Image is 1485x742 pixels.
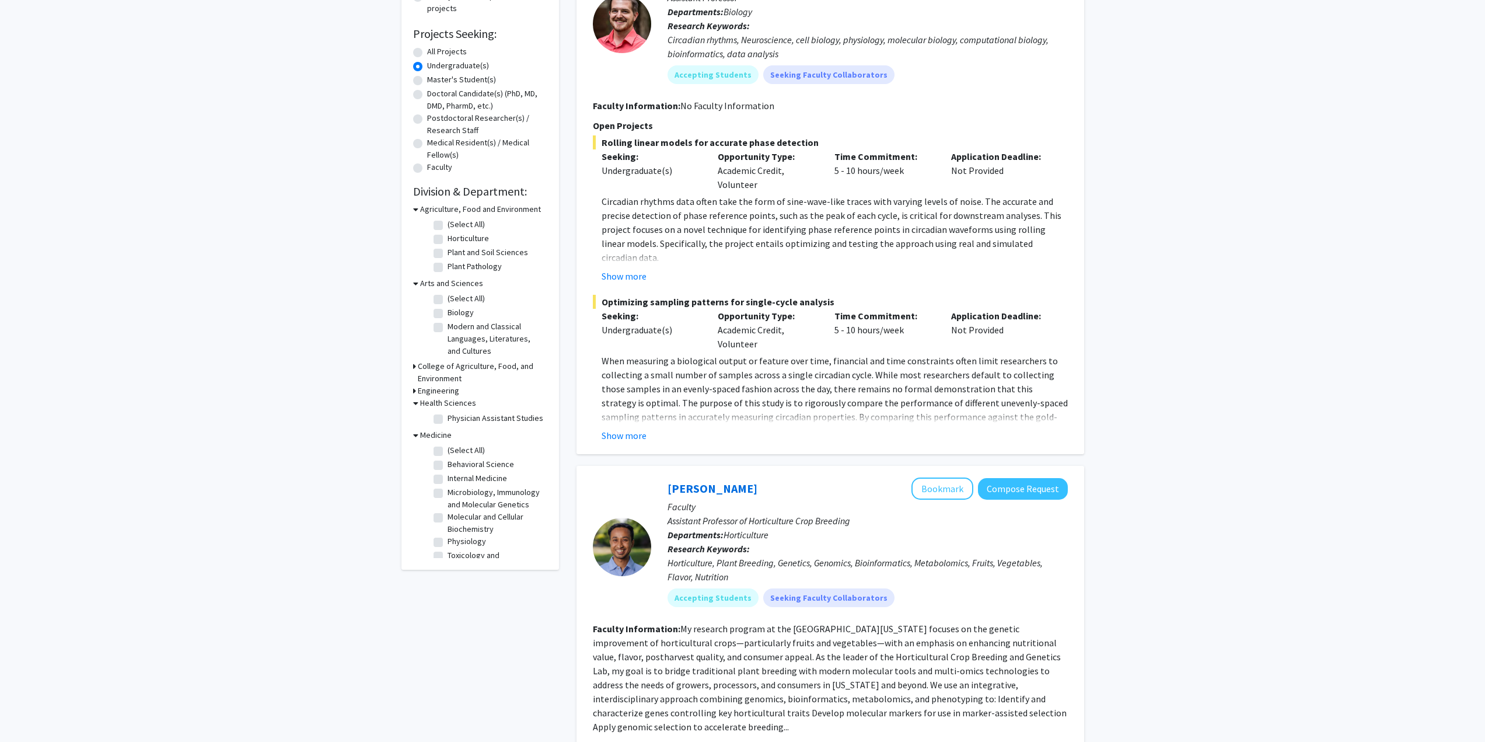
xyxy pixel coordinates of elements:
[427,112,547,137] label: Postdoctoral Researcher(s) / Research Staff
[9,689,50,733] iframe: Chat
[951,309,1050,323] p: Application Deadline:
[709,149,826,191] div: Academic Credit, Volunteer
[448,306,474,319] label: Biology
[448,260,502,273] label: Plant Pathology
[668,543,750,555] b: Research Keywords:
[668,6,724,18] b: Departments:
[602,269,647,283] button: Show more
[668,514,1068,528] p: Assistant Professor of Horticulture Crop Breeding
[942,149,1059,191] div: Not Provided
[448,292,485,305] label: (Select All)
[418,385,459,397] h3: Engineering
[448,511,544,535] label: Molecular and Cellular Biochemistry
[420,277,483,290] h3: Arts and Sciences
[593,135,1068,149] span: Rolling linear models for accurate phase detection
[427,161,452,173] label: Faculty
[420,397,476,409] h3: Health Sciences
[593,623,1067,733] fg-read-more: My research program at the [GEOGRAPHIC_DATA][US_STATE] focuses on the genetic improvement of hort...
[834,149,934,163] p: Time Commitment:
[448,444,485,457] label: (Select All)
[718,309,817,323] p: Opportunity Type:
[724,6,752,18] span: Biology
[668,33,1068,61] div: Circadian rhythms, Neuroscience, cell biology, physiology, molecular biology, computational biolo...
[602,354,1068,438] p: When measuring a biological output or feature over time, financial and time constraints often lim...
[668,500,1068,514] p: Faculty
[427,60,489,72] label: Undergraduate(s)
[427,88,547,112] label: Doctoral Candidate(s) (PhD, MD, DMD, PharmD, etc.)
[978,478,1068,500] button: Compose Request to Manoj Sapkota
[448,246,528,259] label: Plant and Soil Sciences
[668,481,757,496] a: [PERSON_NAME]
[427,137,547,161] label: Medical Resident(s) / Medical Fellow(s)
[427,46,467,58] label: All Projects
[602,309,701,323] p: Seeking:
[602,149,701,163] p: Seeking:
[763,588,895,607] mat-chip: Seeking Faculty Collaborators
[602,429,647,443] button: Show more
[602,163,701,177] div: Undergraduate(s)
[709,309,826,351] div: Academic Credit, Volunteer
[448,472,507,485] label: Internal Medicine
[593,100,680,112] b: Faculty Information:
[448,321,544,357] label: Modern and Classical Languages, Literatures, and Cultures
[418,360,547,385] h3: College of Agriculture, Food, and Environment
[593,119,1068,133] p: Open Projects
[668,556,1068,584] div: Horticulture, Plant Breeding, Genetics, Genomics, Bioinformatics, Metabolomics, Fruits, Vegetable...
[448,218,485,231] label: (Select All)
[593,623,680,635] b: Faculty Information:
[448,549,544,574] label: Toxicology and [MEDICAL_DATA] Biology
[724,529,768,541] span: Horticulture
[668,20,750,32] b: Research Keywords:
[448,486,544,511] label: Microbiology, Immunology and Molecular Genetics
[448,535,486,548] label: Physiology
[826,309,942,351] div: 5 - 10 hours/week
[448,458,514,471] label: Behavioral Science
[834,309,934,323] p: Time Commitment:
[763,65,895,84] mat-chip: Seeking Faculty Collaborators
[668,588,759,607] mat-chip: Accepting Students
[942,309,1059,351] div: Not Provided
[668,529,724,541] b: Departments:
[448,412,543,424] label: Physician Assistant Studies
[718,149,817,163] p: Opportunity Type:
[911,478,973,500] button: Add Manoj Sapkota to Bookmarks
[951,149,1050,163] p: Application Deadline:
[668,65,759,84] mat-chip: Accepting Students
[826,149,942,191] div: 5 - 10 hours/week
[413,27,547,41] h2: Projects Seeking:
[420,429,452,441] h3: Medicine
[413,184,547,198] h2: Division & Department:
[593,295,1068,309] span: Optimizing sampling patterns for single-cycle analysis
[602,194,1068,264] p: Circadian rhythms data often take the form of sine-wave-like traces with varying levels of noise....
[420,203,541,215] h3: Agriculture, Food and Environment
[427,74,496,86] label: Master's Student(s)
[680,100,774,112] span: No Faculty Information
[448,232,489,245] label: Horticulture
[602,323,701,337] div: Undergraduate(s)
